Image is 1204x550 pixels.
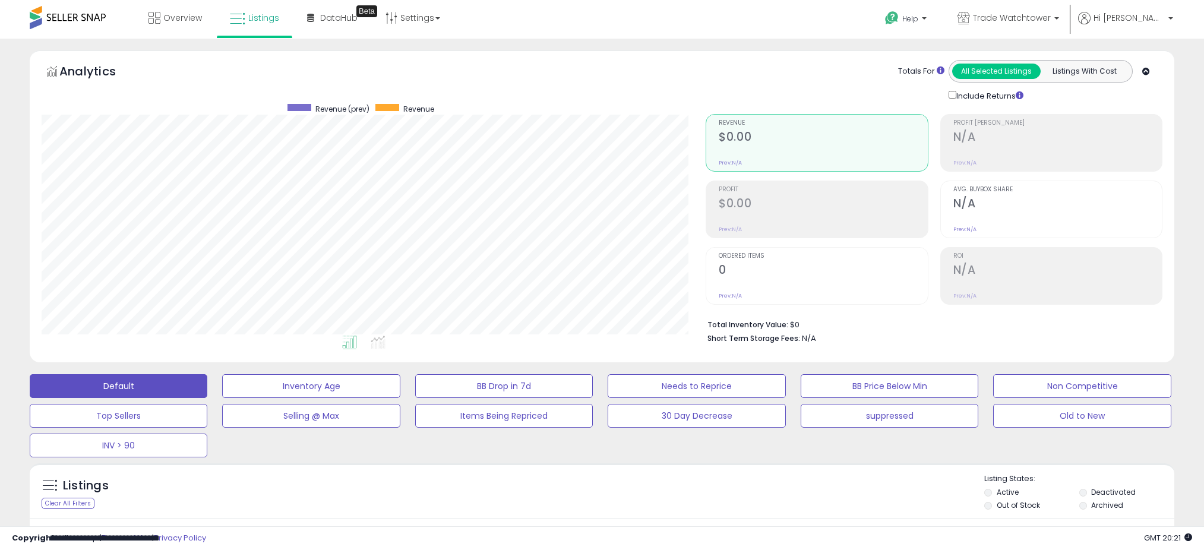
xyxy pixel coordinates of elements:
[163,12,202,24] span: Overview
[801,374,978,398] button: BB Price Below Min
[984,473,1174,485] p: Listing States:
[953,130,1162,146] h2: N/A
[707,317,1154,331] li: $0
[415,374,593,398] button: BB Drop in 7d
[993,374,1171,398] button: Non Competitive
[953,292,977,299] small: Prev: N/A
[719,253,927,260] span: Ordered Items
[953,159,977,166] small: Prev: N/A
[356,5,377,17] div: Tooltip anchor
[30,434,207,457] button: INV > 90
[1091,500,1123,510] label: Archived
[707,333,800,343] b: Short Term Storage Fees:
[719,159,742,166] small: Prev: N/A
[30,404,207,428] button: Top Sellers
[1040,64,1129,79] button: Listings With Cost
[59,63,139,83] h5: Analytics
[719,120,927,127] span: Revenue
[222,404,400,428] button: Selling @ Max
[902,14,918,24] span: Help
[707,320,788,330] b: Total Inventory Value:
[997,500,1040,510] label: Out of Stock
[608,404,785,428] button: 30 Day Decrease
[315,104,369,114] span: Revenue (prev)
[876,2,938,39] a: Help
[1094,12,1165,24] span: Hi [PERSON_NAME]
[719,197,927,213] h2: $0.00
[320,12,358,24] span: DataHub
[953,120,1162,127] span: Profit [PERSON_NAME]
[952,64,1041,79] button: All Selected Listings
[719,263,927,279] h2: 0
[30,374,207,398] button: Default
[12,532,55,543] strong: Copyright
[42,498,94,509] div: Clear All Filters
[719,130,927,146] h2: $0.00
[719,226,742,233] small: Prev: N/A
[719,292,742,299] small: Prev: N/A
[12,533,206,544] div: seller snap | |
[802,333,816,344] span: N/A
[415,404,593,428] button: Items Being Repriced
[1091,487,1136,497] label: Deactivated
[953,253,1162,260] span: ROI
[953,226,977,233] small: Prev: N/A
[884,11,899,26] i: Get Help
[403,104,434,114] span: Revenue
[63,478,109,494] h5: Listings
[898,66,944,77] div: Totals For
[248,12,279,24] span: Listings
[608,374,785,398] button: Needs to Reprice
[993,404,1171,428] button: Old to New
[997,487,1019,497] label: Active
[953,197,1162,213] h2: N/A
[222,374,400,398] button: Inventory Age
[1144,532,1192,543] span: 2025-10-8 20:21 GMT
[801,404,978,428] button: suppressed
[953,187,1162,193] span: Avg. Buybox Share
[719,187,927,193] span: Profit
[973,12,1051,24] span: Trade Watchtower
[940,88,1038,102] div: Include Returns
[953,263,1162,279] h2: N/A
[1078,12,1173,39] a: Hi [PERSON_NAME]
